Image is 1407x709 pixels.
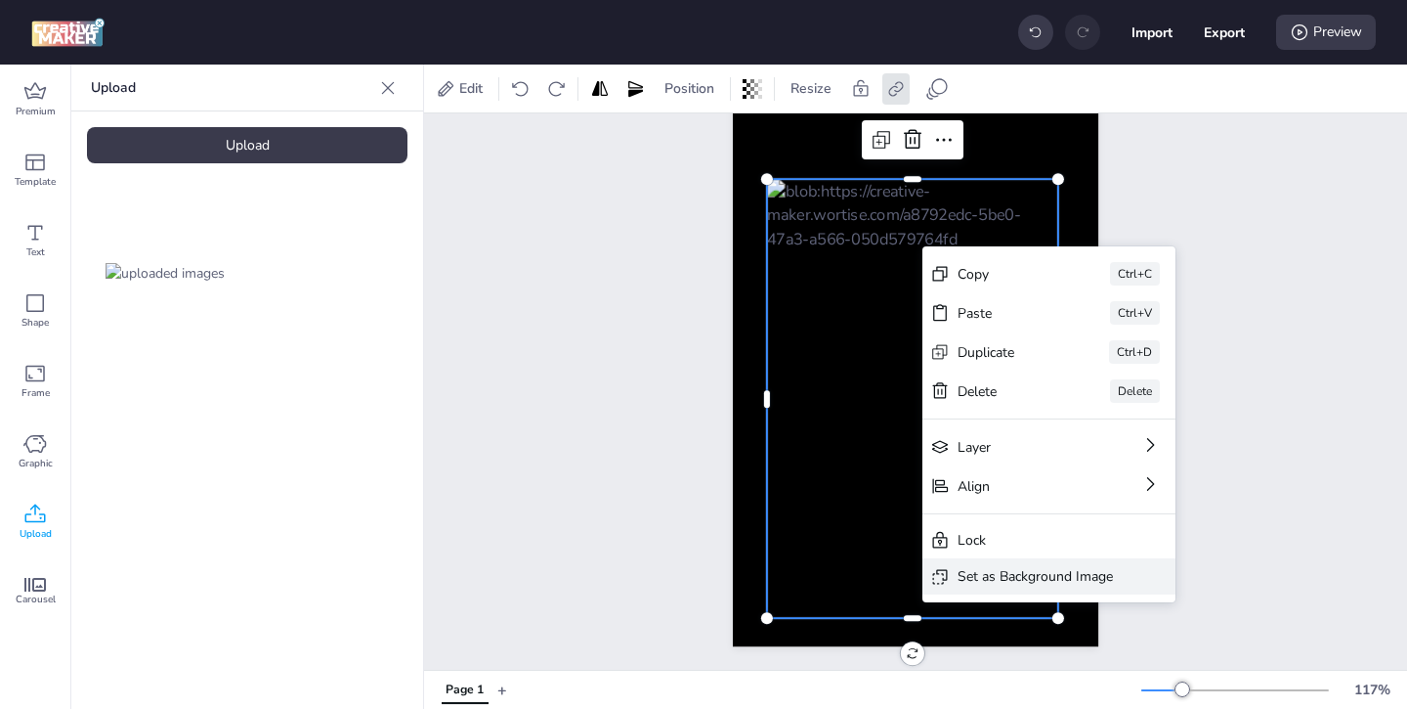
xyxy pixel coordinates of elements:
div: Ctrl+D [1109,340,1160,364]
span: Edit [455,78,487,99]
span: Upload [20,526,52,542]
span: Position [661,78,718,99]
span: Premium [16,104,56,119]
div: Tabs [432,673,497,707]
span: Frame [21,385,50,401]
span: Carousel [16,592,56,607]
button: Export [1204,12,1245,53]
span: Graphic [19,456,53,471]
div: Copy [958,264,1055,285]
div: Preview [1276,15,1376,50]
span: Template [15,174,56,190]
img: logo Creative Maker [31,18,105,47]
div: Layer [958,437,1086,458]
p: Upload [91,65,372,111]
button: + [497,673,507,707]
img: uploaded images [106,263,225,284]
div: Delete [958,381,1055,402]
span: Resize [787,78,835,99]
button: Import [1131,12,1172,53]
div: Ctrl+C [1110,262,1160,286]
span: Shape [21,315,49,331]
div: Paste [958,303,1055,324]
div: Ctrl+V [1110,301,1160,325]
div: 117 % [1348,680,1395,700]
div: Delete [1110,379,1160,403]
div: Lock [958,530,1113,551]
div: Set as Background Image [958,566,1113,587]
div: Page 1 [446,682,484,699]
div: Upload [87,127,407,163]
div: Align [958,476,1086,497]
div: Duplicate [958,342,1054,363]
span: Text [26,244,45,260]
